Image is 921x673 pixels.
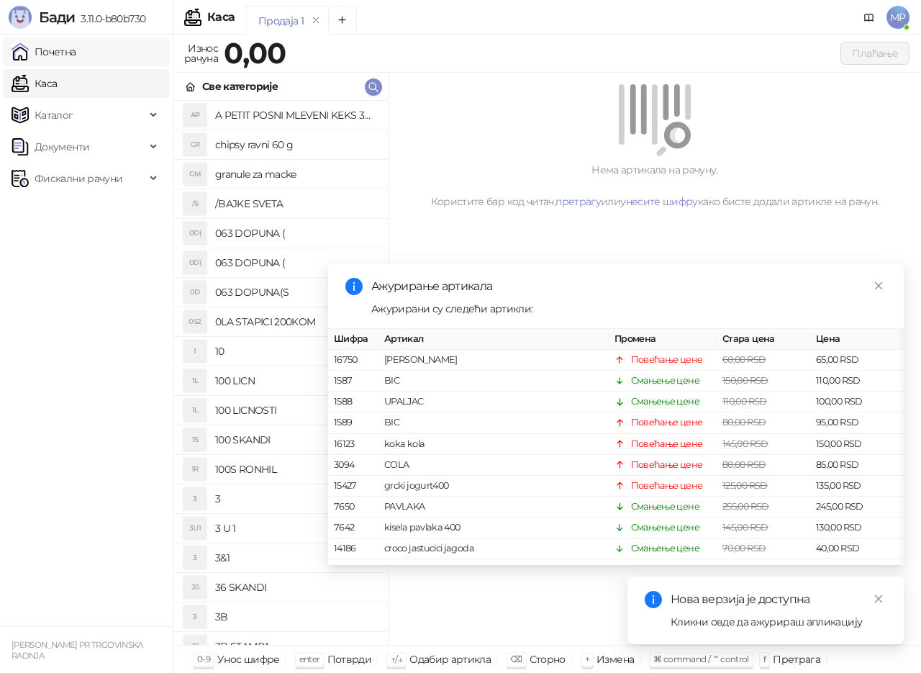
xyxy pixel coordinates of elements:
div: Износ рачуна [181,39,221,68]
div: GM [183,163,207,186]
td: 26 [328,559,378,580]
td: BIC [378,371,609,392]
th: Промена [609,329,717,350]
td: 7650 [328,497,378,518]
span: 255,00 RSD [722,501,769,512]
td: grcki jogurt400 [378,476,609,497]
td: kisela pavlaka 400 [378,518,609,538]
td: 15427 [328,476,378,497]
div: 0D [183,281,207,304]
div: CR [183,133,207,156]
td: 110,00 RSD [810,371,904,392]
h4: 100 LICN [215,369,376,392]
div: 3S [183,576,207,599]
a: Почетна [12,37,76,66]
div: Сторно [530,650,566,669]
a: Документација [858,6,881,29]
h4: 3B STAMPA [215,635,376,658]
div: Смањење цене [631,562,699,577]
div: Нова верзија је доступна [671,591,886,608]
td: 1587 [328,371,378,392]
td: 14186 [328,538,378,559]
span: enter [299,654,320,664]
span: Бади [39,9,75,26]
div: 3S [183,635,207,658]
td: SILJA [378,559,609,580]
td: BIC [378,412,609,433]
span: ⌘ command / ⌃ control [653,654,749,664]
td: 16750 [328,350,378,371]
h4: 100 LICNOSTI [215,399,376,422]
span: f [763,654,766,664]
div: 3U1 [183,517,207,540]
td: 3094 [328,455,378,476]
td: 40,00 RSD [810,538,904,559]
div: grid [173,101,388,645]
div: Повећање цене [631,415,703,430]
h4: 3 U 1 [215,517,376,540]
div: 1L [183,399,207,422]
div: 1S [183,428,207,451]
span: + [585,654,589,664]
h4: A PETIT POSNI MLEVENI KEKS 300G [215,104,376,127]
th: Артикал [378,329,609,350]
h4: 3B [215,605,376,628]
div: Измена [596,650,634,669]
div: Смањење цене [631,394,699,409]
span: ↑/↓ [391,654,402,664]
td: [PERSON_NAME] [378,350,609,371]
div: Смањење цене [631,541,699,556]
th: Шифра [328,329,378,350]
span: info-circle [645,591,662,608]
div: Смањење цене [631,374,699,388]
small: [PERSON_NAME] PR TRGOVINSKA RADNJA [12,640,143,661]
span: close [874,594,884,604]
div: 3 [183,605,207,628]
div: Нема артикала на рачуну. Користите бар код читач, или како бисте додали артикле на рачун. [406,162,904,209]
span: 80,00 RSD [722,459,766,470]
h4: 3 [215,487,376,510]
div: 0S2 [183,310,207,333]
td: 100,00 RSD [810,392,904,412]
span: Фискални рачуни [35,164,122,193]
h4: 10 [215,340,376,363]
span: info-circle [345,278,363,295]
h4: 3&1 [215,546,376,569]
td: 245,00 RSD [810,497,904,518]
td: 16123 [328,434,378,455]
span: ⌫ [510,654,522,664]
h4: 100 SKANDI [215,428,376,451]
div: 3 [183,487,207,510]
div: Повећање цене [631,479,703,493]
span: Документи [35,132,89,161]
td: 130,00 RSD [810,518,904,538]
div: 1 [183,340,207,363]
td: COLA [378,455,609,476]
a: Close [871,591,886,607]
div: Смањење цене [631,520,699,535]
div: Претрага [773,650,820,669]
div: 1R [183,458,207,481]
div: Повећање цене [631,437,703,451]
h4: 36 SKANDI [215,576,376,599]
td: koka kola [378,434,609,455]
td: 1589 [328,412,378,433]
td: PAVLAKA [378,497,609,518]
div: Повећање цене [631,458,703,472]
span: 110,00 RSD [722,396,767,407]
div: 1L [183,369,207,392]
div: Све категорије [202,78,278,94]
span: 0-9 [197,654,210,664]
span: 150,00 RSD [722,375,768,386]
div: 0D( [183,222,207,245]
div: /S [183,192,207,215]
h4: granule za macke [215,163,376,186]
span: Каталог [35,101,73,130]
div: AP [183,104,207,127]
span: 70,00 RSD [722,543,766,554]
div: Каса [207,12,235,23]
strong: 0,00 [224,35,286,71]
td: 135,00 RSD [810,476,904,497]
h4: 100S RONHIL [215,458,376,481]
button: remove [307,14,325,27]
